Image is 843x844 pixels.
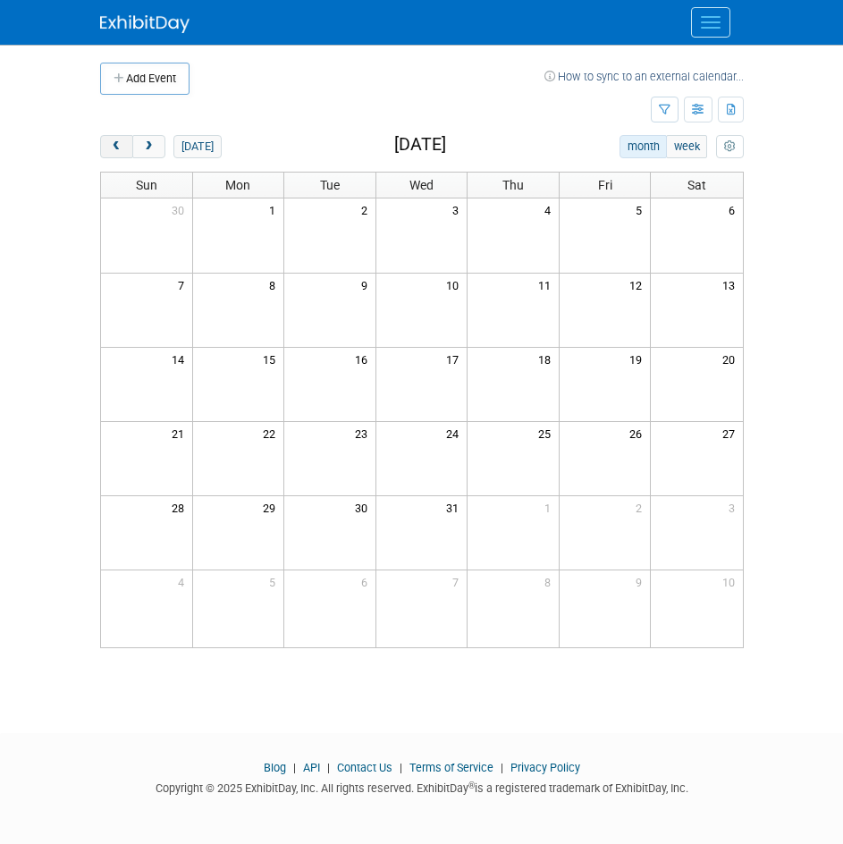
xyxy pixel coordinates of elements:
span: 21 [170,422,192,444]
span: 9 [634,570,650,593]
span: | [496,761,508,774]
button: myCustomButton [716,135,743,158]
a: Blog [264,761,286,774]
span: 13 [721,274,743,296]
span: 2 [359,198,375,221]
a: Privacy Policy [510,761,580,774]
span: 8 [543,570,559,593]
span: 18 [536,348,559,370]
span: 31 [444,496,467,519]
span: 8 [267,274,283,296]
span: 1 [543,496,559,519]
span: 20 [721,348,743,370]
button: next [132,135,165,158]
span: 2 [634,496,650,519]
a: API [303,761,320,774]
i: Personalize Calendar [724,141,736,153]
span: 7 [176,274,192,296]
span: 10 [444,274,467,296]
span: 14 [170,348,192,370]
span: 5 [634,198,650,221]
span: | [395,761,407,774]
span: 30 [170,198,192,221]
span: 27 [721,422,743,444]
span: Tue [320,178,340,192]
span: 22 [261,422,283,444]
span: Sat [687,178,706,192]
span: 29 [261,496,283,519]
span: Mon [225,178,250,192]
span: 12 [628,274,650,296]
button: month [620,135,667,158]
span: Wed [409,178,434,192]
span: 26 [628,422,650,444]
span: | [289,761,300,774]
a: Terms of Service [409,761,493,774]
span: 16 [353,348,375,370]
button: week [666,135,707,158]
span: Sun [136,178,157,192]
span: 4 [176,570,192,593]
span: Thu [502,178,524,192]
a: How to sync to an external calendar... [544,70,744,83]
span: 9 [359,274,375,296]
span: 30 [353,496,375,519]
span: 28 [170,496,192,519]
sup: ® [468,781,475,790]
button: Menu [691,7,730,38]
span: 10 [721,570,743,593]
button: prev [100,135,133,158]
button: [DATE] [173,135,221,158]
span: 23 [353,422,375,444]
span: 4 [543,198,559,221]
span: 7 [451,570,467,593]
span: 6 [359,570,375,593]
span: 1 [267,198,283,221]
span: 3 [727,496,743,519]
a: Contact Us [337,761,392,774]
span: 17 [444,348,467,370]
span: 15 [261,348,283,370]
button: Add Event [100,63,190,95]
span: 3 [451,198,467,221]
span: | [323,761,334,774]
h2: [DATE] [394,135,446,155]
span: 6 [727,198,743,221]
span: 25 [536,422,559,444]
span: 5 [267,570,283,593]
span: 24 [444,422,467,444]
span: 11 [536,274,559,296]
img: ExhibitDay [100,15,190,33]
span: Fri [598,178,612,192]
span: 19 [628,348,650,370]
div: Copyright © 2025 ExhibitDay, Inc. All rights reserved. ExhibitDay is a registered trademark of Ex... [100,776,744,797]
